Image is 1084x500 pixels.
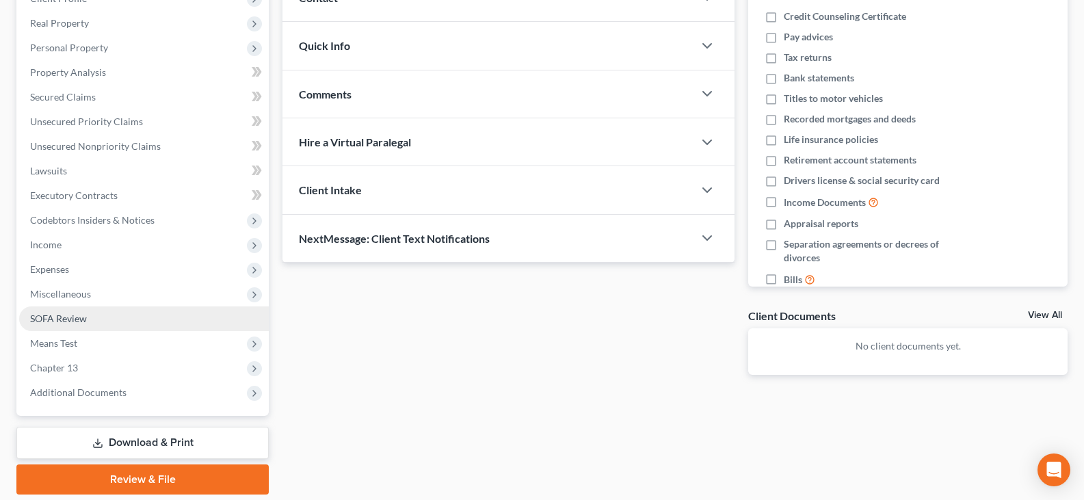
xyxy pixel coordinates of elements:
span: Separation agreements or decrees of divorces [784,237,976,265]
div: Client Documents [748,308,836,323]
a: Unsecured Nonpriority Claims [19,134,269,159]
span: Miscellaneous [30,288,91,300]
span: Executory Contracts [30,189,118,201]
span: Bills [784,273,802,287]
a: Lawsuits [19,159,269,183]
span: Client Intake [299,183,362,196]
p: No client documents yet. [759,339,1057,353]
span: Expenses [30,263,69,275]
span: Retirement account statements [784,153,916,167]
span: Unsecured Priority Claims [30,116,143,127]
a: Secured Claims [19,85,269,109]
span: Credit Counseling Certificate [784,10,906,23]
span: Property Analysis [30,66,106,78]
span: Unsecured Nonpriority Claims [30,140,161,152]
span: Pay advices [784,30,833,44]
span: Income Documents [784,196,866,209]
span: Bank statements [784,71,854,85]
div: Open Intercom Messenger [1037,453,1070,486]
a: Executory Contracts [19,183,269,208]
span: Recorded mortgages and deeds [784,112,916,126]
span: Lawsuits [30,165,67,176]
a: Review & File [16,464,269,495]
span: Tax returns [784,51,832,64]
a: SOFA Review [19,306,269,331]
span: SOFA Review [30,313,87,324]
span: Life insurance policies [784,133,878,146]
span: Personal Property [30,42,108,53]
span: Quick Info [299,39,350,52]
span: Codebtors Insiders & Notices [30,214,155,226]
span: Appraisal reports [784,217,858,231]
span: Titles to motor vehicles [784,92,883,105]
span: Secured Claims [30,91,96,103]
span: Comments [299,88,352,101]
a: Property Analysis [19,60,269,85]
span: Chapter 13 [30,362,78,373]
span: Additional Documents [30,386,127,398]
span: Hire a Virtual Paralegal [299,135,411,148]
span: Income [30,239,62,250]
a: View All [1028,311,1062,320]
span: Drivers license & social security card [784,174,940,187]
span: NextMessage: Client Text Notifications [299,232,490,245]
span: Means Test [30,337,77,349]
span: Real Property [30,17,89,29]
a: Unsecured Priority Claims [19,109,269,134]
a: Download & Print [16,427,269,459]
